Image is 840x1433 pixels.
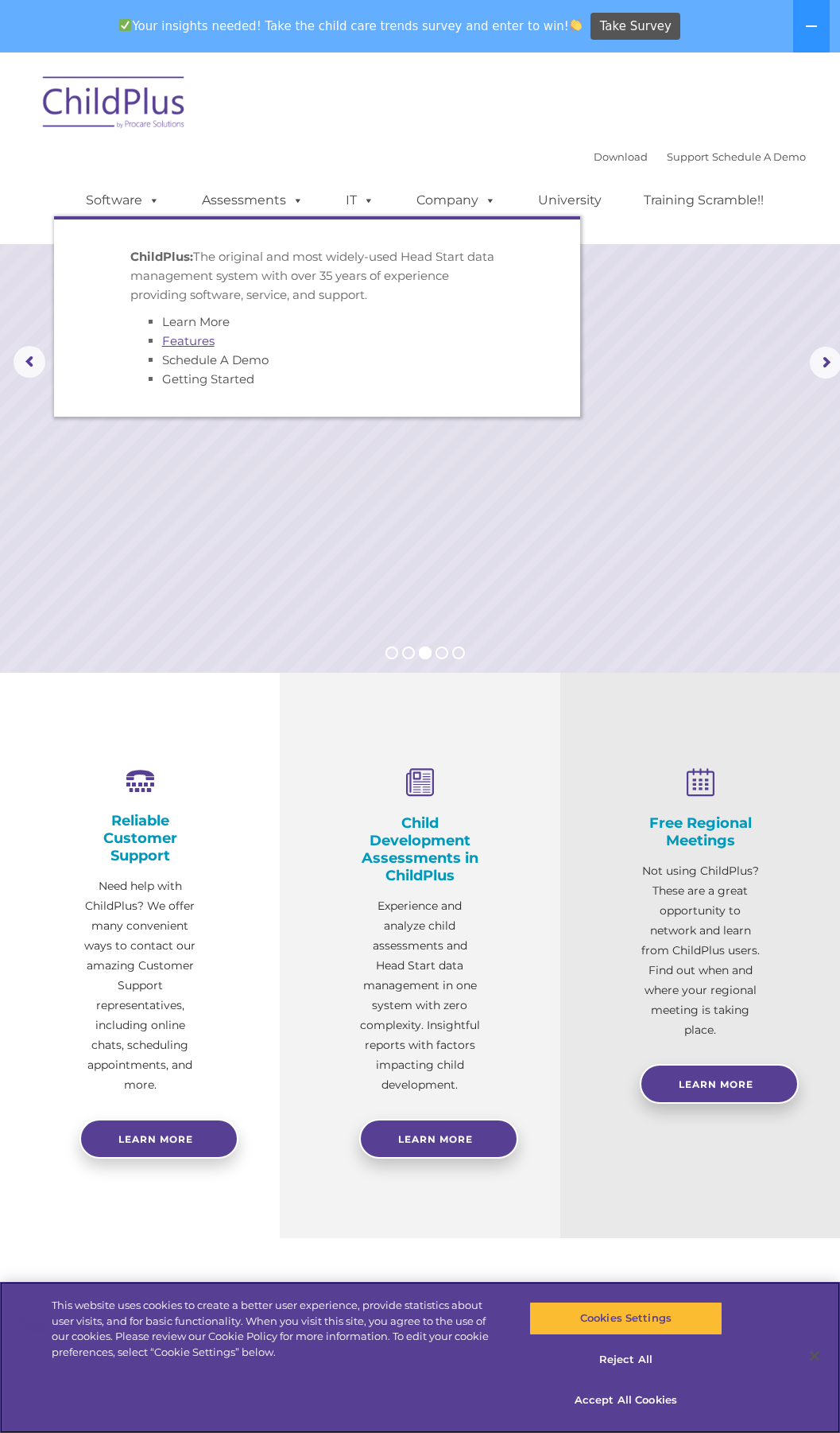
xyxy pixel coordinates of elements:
[522,184,617,216] a: University
[797,1338,832,1373] button: Close
[398,1133,473,1145] span: Learn More
[570,19,582,31] img: 👏
[113,10,589,41] span: Your insights needed! Take the child care trends survey and enter to win!
[330,184,390,216] a: IT
[162,371,254,386] a: Getting Started
[118,1133,193,1145] span: Learn more
[79,876,200,1095] p: Need help with ChildPlus? We offer many convenient ways to contact our amazing Customer Support r...
[79,812,200,864] h4: Reliable Customer Support
[529,1343,722,1377] button: Reject All
[401,184,512,216] a: Company
[594,150,648,163] a: Download
[594,150,806,163] font: |
[529,1302,722,1335] button: Cookies Settings
[628,184,780,216] a: Training Scramble!!
[130,249,193,264] strong: ChildPlus:
[640,814,761,849] h4: Free Regional Meetings
[162,352,269,367] a: Schedule A Demo
[359,814,480,884] h4: Child Development Assessments in ChildPlus
[162,333,215,348] a: Features
[640,861,761,1040] p: Not using ChildPlus? These are a great opportunity to network and learn from ChildPlus users. Fin...
[35,65,194,145] img: ChildPlus by Procare Solutions
[679,1078,753,1090] span: Learn More
[79,1119,238,1159] a: Learn more
[600,13,672,41] span: Take Survey
[359,1119,518,1159] a: Learn More
[186,184,319,216] a: Assessments
[119,19,131,31] img: ✅
[359,896,480,1095] p: Experience and analyze child assessments and Head Start data management in one system with zero c...
[130,247,504,305] p: The original and most widely-used Head Start data management system with over 35 years of experie...
[640,1064,799,1104] a: Learn More
[162,314,230,329] a: Learn More
[712,150,806,163] a: Schedule A Demo
[590,13,680,41] a: Take Survey
[667,150,709,163] a: Support
[70,184,176,216] a: Software
[52,1298,504,1360] div: This website uses cookies to create a better user experience, provide statistics about user visit...
[529,1384,722,1417] button: Accept All Cookies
